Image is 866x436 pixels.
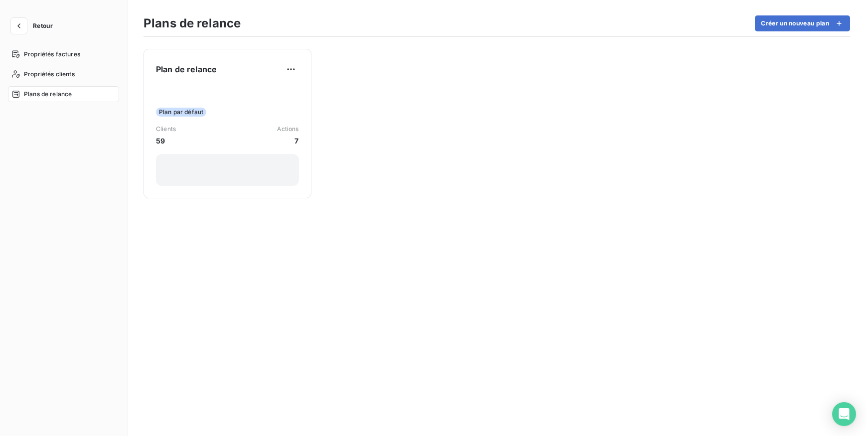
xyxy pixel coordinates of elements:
a: Propriétés clients [8,66,119,82]
span: Retour [33,23,53,29]
button: Créer un nouveau plan [755,15,850,31]
span: Actions [277,125,298,134]
span: Plan de relance [156,63,217,75]
h3: Plans de relance [144,14,241,32]
span: Plan par défaut [156,108,206,117]
span: 59 [156,136,176,146]
div: Open Intercom Messenger [832,402,856,426]
span: Propriétés clients [24,70,75,79]
span: Plans de relance [24,90,72,99]
span: Propriétés factures [24,50,80,59]
a: Plans de relance [8,86,119,102]
a: Propriétés factures [8,46,119,62]
button: Retour [8,18,61,34]
span: 7 [277,136,298,146]
span: Clients [156,125,176,134]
